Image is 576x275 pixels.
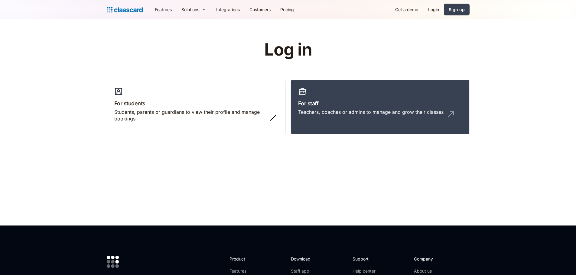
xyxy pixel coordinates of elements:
[449,6,465,13] div: Sign up
[291,256,316,262] h2: Download
[192,40,384,59] h1: Log in
[414,268,454,274] a: About us
[291,80,470,135] a: For staffTeachers, coaches or admins to manage and grow their classes
[298,99,462,107] h3: For staff
[298,109,444,115] div: Teachers, coaches or admins to manage and grow their classes
[114,109,266,122] div: Students, parents or guardians to view their profile and manage bookings
[211,3,245,16] a: Integrations
[107,80,286,135] a: For studentsStudents, parents or guardians to view their profile and manage bookings
[353,256,377,262] h2: Support
[275,3,299,16] a: Pricing
[107,5,143,14] a: home
[291,268,316,274] a: Staff app
[390,3,423,16] a: Get a demo
[229,256,262,262] h2: Product
[423,3,444,16] a: Login
[177,3,211,16] div: Solutions
[444,4,470,15] a: Sign up
[181,6,199,13] div: Solutions
[150,3,177,16] a: Features
[414,256,454,262] h2: Company
[114,99,278,107] h3: For students
[229,268,262,274] a: Features
[353,268,377,274] a: Help center
[245,3,275,16] a: Customers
